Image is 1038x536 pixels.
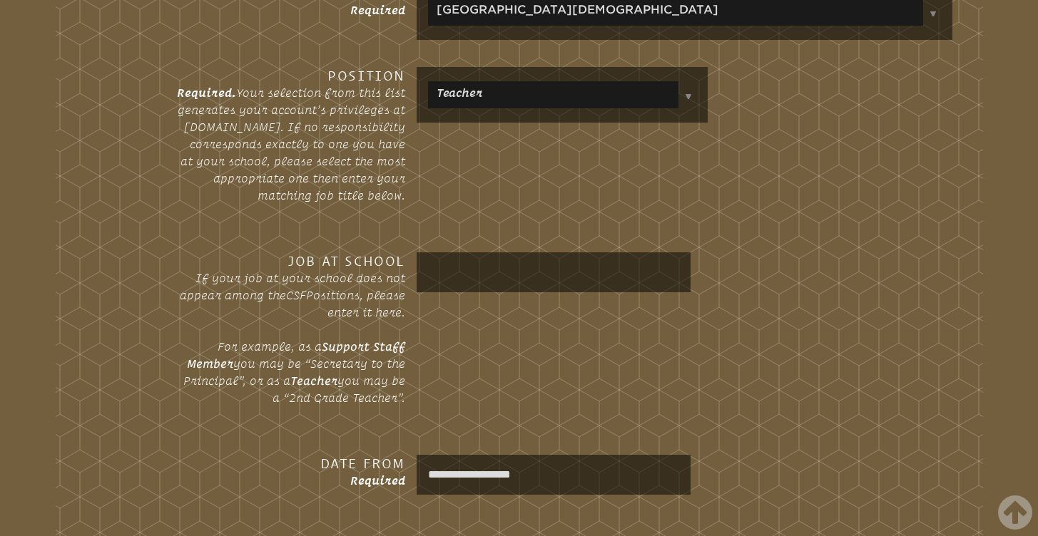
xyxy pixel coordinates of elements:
[177,67,405,84] h3: Position
[286,289,306,301] span: CSF
[290,374,337,387] strong: Teacher
[177,252,405,269] h3: Job at School
[350,4,405,16] span: Required
[187,340,405,370] strong: Support Staff Member
[177,84,405,204] p: Your selection from this list generates your account’s privileges at [DOMAIN_NAME]. If no respons...
[177,269,405,406] p: If your job at your school does not appear among the Positions, please enter it here. For example...
[177,455,405,472] h3: Date From
[177,86,236,99] span: Required.
[431,81,482,104] a: Teacher
[350,474,405,487] span: Required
